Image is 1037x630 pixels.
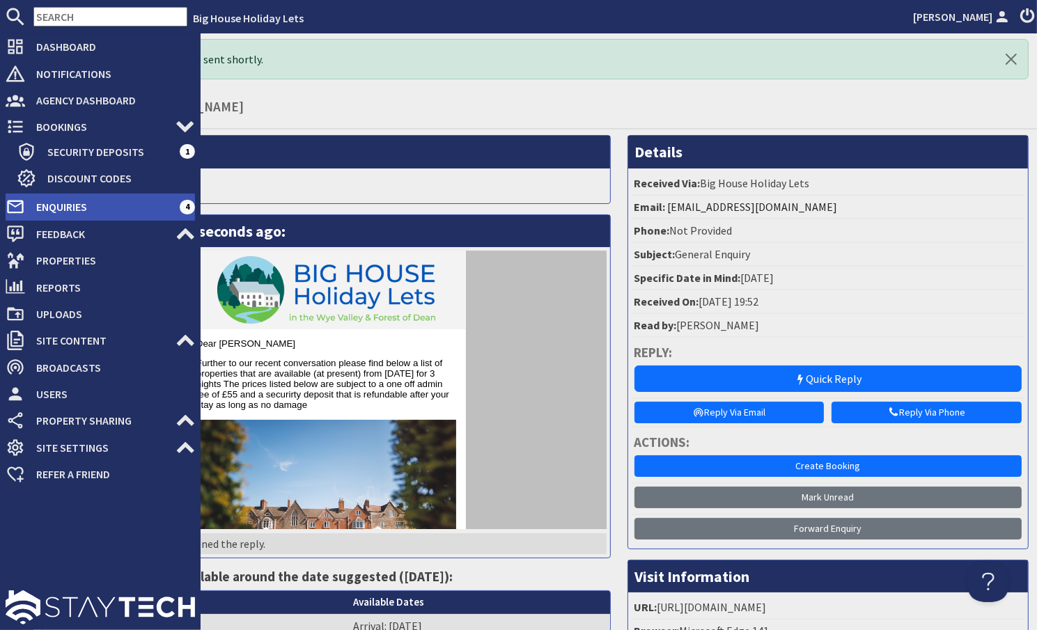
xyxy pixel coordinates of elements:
[46,172,607,189] p: asdfaf
[25,356,195,379] span: Broadcasts
[150,88,410,98] p: Dear [PERSON_NAME]
[25,436,176,459] span: Site Settings
[634,600,657,614] strong: URL:
[634,294,699,308] strong: Received On:
[36,167,195,189] span: Discount Codes
[634,345,1022,361] h4: Reply:
[150,107,410,159] p: Further to our recent conversation please find below a list of properties that are available (at ...
[25,116,176,138] span: Bookings
[6,89,195,111] a: Agency Dashboard
[634,434,1022,450] h4: Actions:
[6,436,195,459] a: Site Settings
[6,276,195,299] a: Reports
[6,383,195,405] a: Users
[150,169,410,336] img: Back_of_house.wide_content.jpg
[171,6,390,73] img: bhhl-logo-1.content.png
[42,136,610,168] h3: Message
[634,402,825,423] a: Reply Via Email
[180,144,195,158] span: 1
[25,36,195,58] span: Dashboard
[632,290,1024,314] li: [DATE] 19:52
[6,63,195,85] a: Notifications
[6,329,195,352] a: Site Content
[17,141,195,163] a: Security Deposits 1
[42,39,1029,79] div: Success! Your quick reply will be sent shortly.
[25,329,176,352] span: Site Content
[6,409,195,432] a: Property Sharing
[6,249,195,271] a: Properties
[346,591,609,614] th: Available Dates
[42,215,610,247] h3: replied less than 5 seconds ago:
[634,518,1022,540] a: Forward Enquiry
[6,36,195,58] a: Dashboard
[33,7,187,26] input: SEARCH
[634,247,676,261] strong: Subject:
[25,196,180,218] span: Enquiries
[25,249,195,271] span: Properties
[632,596,1024,620] li: [URL][DOMAIN_NAME]
[25,409,176,432] span: Property Sharing
[6,223,195,245] a: Feedback
[193,11,304,25] a: Big House Holiday Lets
[634,176,701,190] strong: Received Via:
[25,223,176,245] span: Feedback
[17,167,195,189] a: Discount Codes
[6,116,195,138] a: Bookings
[25,303,195,325] span: Uploads
[6,356,195,379] a: Broadcasts
[913,8,1012,25] a: [PERSON_NAME]
[6,196,195,218] a: Enquiries 4
[634,487,1022,508] a: Mark Unread
[42,569,611,585] h4: Suggested Properties available around the date suggested ([DATE]):
[180,200,195,214] span: 4
[628,136,1028,168] h3: Details
[634,318,677,332] strong: Read by:
[25,463,195,485] span: Refer a Friend
[25,383,195,405] span: Users
[46,533,607,554] p: [PERSON_NAME] hasn't yet opened the reply.
[634,271,741,285] strong: Specific Date in Mind:
[25,89,195,111] span: Agency Dashboard
[668,200,838,214] a: [EMAIL_ADDRESS][DOMAIN_NAME]
[967,560,1009,602] iframe: Toggle Customer Support
[628,560,1028,592] h3: Visit Information
[634,223,670,237] strong: Phone:
[634,365,1022,392] a: Quick Reply
[832,402,1022,423] a: Reply Via Phone
[36,141,180,163] span: Security Deposits
[25,276,195,299] span: Reports
[6,463,195,485] a: Refer a Friend
[632,267,1024,290] li: [DATE]
[632,172,1024,196] li: Big House Holiday Lets
[634,200,666,214] strong: Email:
[634,455,1022,477] a: Create Booking
[6,590,195,624] img: staytech_l_w-4e588a39d9fa60e82540d7cfac8cfe4b7147e857d3e8dbdfbd41c59d52db0ec4.svg
[25,63,195,85] span: Notifications
[6,303,195,325] a: Uploads
[632,314,1024,338] li: [PERSON_NAME]
[632,243,1024,267] li: General Enquiry
[632,219,1024,243] li: Not Provided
